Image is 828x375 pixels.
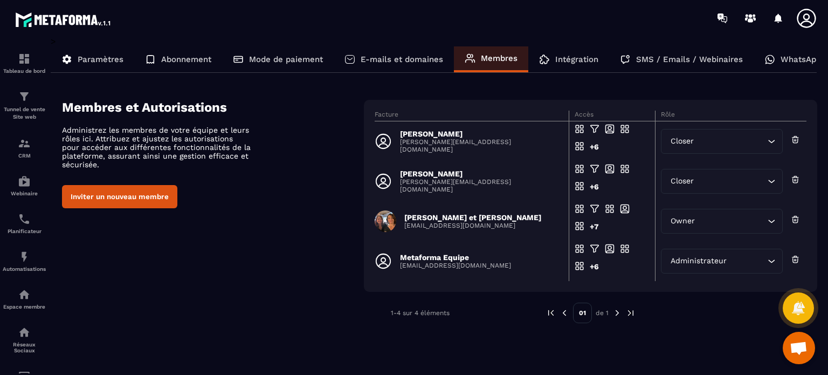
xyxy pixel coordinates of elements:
[573,303,592,323] p: 01
[51,36,817,339] div: >
[249,54,323,64] p: Mode de paiement
[626,308,636,318] img: next
[661,209,782,234] div: Search for option
[78,54,123,64] p: Paramètres
[781,54,821,64] p: WhatsApp
[3,318,46,362] a: social-networksocial-networkRéseaux Sociaux
[590,221,599,238] div: +7
[636,54,743,64] p: SMS / Emails / Webinaires
[18,52,31,65] img: formation
[62,100,364,115] h4: Membres et Autorisations
[18,175,31,188] img: automations
[391,309,450,317] p: 1-4 sur 4 éléments
[3,129,46,167] a: formationformationCRM
[400,138,562,153] p: [PERSON_NAME][EMAIL_ADDRESS][DOMAIN_NAME]
[590,261,599,278] div: +6
[697,215,764,227] input: Search for option
[15,10,112,29] img: logo
[3,167,46,204] a: automationsautomationsWebinaire
[729,255,764,267] input: Search for option
[696,175,764,187] input: Search for option
[3,190,46,196] p: Webinaire
[560,308,569,318] img: prev
[783,332,815,364] div: Ouvrir le chat
[661,169,782,194] div: Search for option
[590,141,599,159] div: +6
[161,54,211,64] p: Abonnement
[361,54,443,64] p: E-mails et domaines
[18,213,31,226] img: scheduler
[400,262,511,269] p: [EMAIL_ADDRESS][DOMAIN_NAME]
[555,54,598,64] p: Intégration
[546,308,556,318] img: prev
[668,255,729,267] span: Administrateur
[18,326,31,339] img: social-network
[668,135,696,147] span: Closer
[18,137,31,150] img: formation
[3,68,46,74] p: Tableau de bord
[3,204,46,242] a: schedulerschedulerPlanificateur
[62,185,177,208] button: Inviter un nouveau membre
[590,181,599,199] div: +6
[612,308,622,318] img: next
[661,129,782,154] div: Search for option
[661,249,782,274] div: Search for option
[3,242,46,280] a: automationsautomationsAutomatisations
[3,44,46,82] a: formationformationTableau de bord
[655,111,806,121] th: Rôle
[3,106,46,121] p: Tunnel de vente Site web
[3,153,46,159] p: CRM
[596,309,609,317] p: de 1
[400,169,562,178] p: [PERSON_NAME]
[400,129,562,138] p: [PERSON_NAME]
[569,111,655,121] th: Accès
[481,53,517,63] p: Membres
[400,178,562,193] p: [PERSON_NAME][EMAIL_ADDRESS][DOMAIN_NAME]
[62,126,251,169] p: Administrez les membres de votre équipe et leurs rôles ici. Attribuez et ajustez les autorisation...
[404,213,541,222] p: [PERSON_NAME] et [PERSON_NAME]
[404,222,541,229] p: [EMAIL_ADDRESS][DOMAIN_NAME]
[668,215,697,227] span: Owner
[375,111,569,121] th: Facture
[18,288,31,301] img: automations
[3,82,46,129] a: formationformationTunnel de vente Site web
[3,228,46,234] p: Planificateur
[3,342,46,353] p: Réseaux Sociaux
[668,175,696,187] span: Closer
[696,135,764,147] input: Search for option
[3,280,46,318] a: automationsautomationsEspace membre
[3,304,46,310] p: Espace membre
[18,90,31,103] img: formation
[3,266,46,272] p: Automatisations
[400,253,511,262] p: Metaforma Equipe
[18,250,31,263] img: automations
